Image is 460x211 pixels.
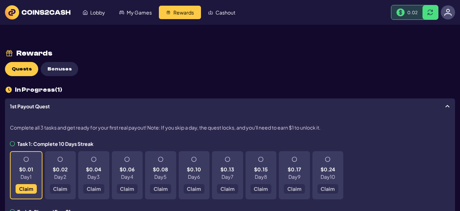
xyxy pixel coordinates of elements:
[153,167,168,172] p: $0.08
[127,10,152,15] span: My Games
[288,174,300,179] p: Day 9
[220,167,234,172] p: $0.13
[396,8,405,17] img: Money Bill
[90,10,105,15] span: Lobby
[10,124,321,131] span: Complete all 3 tasks and get ready for your first real payout! Note: If you skip a day, the quest...
[76,6,112,19] a: Lobby
[5,86,12,93] img: icon
[222,174,234,179] p: Day 7
[321,174,335,179] p: Day 10
[19,186,33,191] span: Claim
[83,10,88,15] img: Lobby
[208,10,213,15] img: Cashout
[407,10,418,15] span: 0.02
[16,184,37,194] button: Claim
[54,174,66,179] p: Day 2
[12,66,32,72] span: Quests
[215,10,235,15] span: Cashout
[5,49,14,58] img: rewards
[201,6,242,19] a: Cashout
[5,5,70,19] img: logo text
[10,104,444,109] span: 1st Payout Quest
[173,10,194,15] span: Rewards
[254,167,268,172] p: $0.15
[16,50,52,57] div: Rewards
[21,174,31,179] p: Day 1
[86,167,101,172] p: $0.04
[5,86,455,93] h2: In Progress ( 1 )
[5,98,455,114] a: 1st Payout Quest
[53,167,68,172] p: $0.02
[121,174,133,179] p: Day 4
[255,174,267,179] p: Day 8
[41,62,78,76] button: Bonuses
[187,167,201,172] p: $0.10
[5,62,38,76] button: Quests
[444,8,452,16] img: avatar
[119,10,124,15] img: My Games
[47,66,72,72] span: Bonuses
[19,167,33,172] p: $0.01
[10,141,93,146] h3: Task 1: Complete 10 Days Streak
[87,174,100,179] p: Day 3
[154,174,167,179] p: Day 5
[112,6,159,19] a: My Games
[188,174,200,179] p: Day 6
[120,167,134,172] p: $0.06
[159,6,201,19] a: Rewards
[288,167,301,172] p: $0.17
[166,10,171,15] img: Rewards
[321,167,335,172] p: $0.24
